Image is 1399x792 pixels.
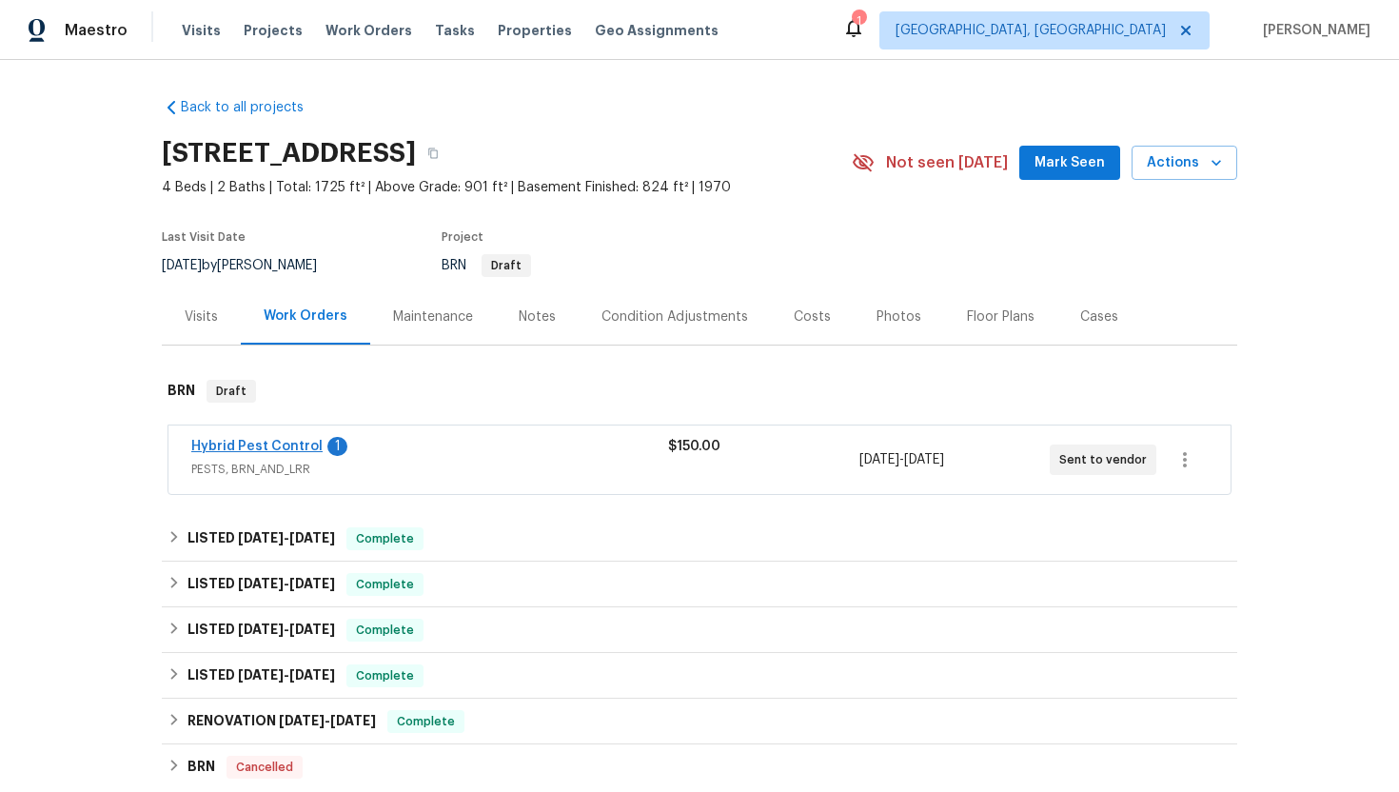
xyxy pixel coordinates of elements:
span: Visits [182,21,221,40]
span: Actions [1147,151,1222,175]
span: Mark Seen [1034,151,1105,175]
h6: BRN [187,756,215,779]
span: [DATE] [289,531,335,544]
button: Actions [1132,146,1237,181]
h6: LISTED [187,664,335,687]
span: Geo Assignments [595,21,719,40]
span: [DATE] [904,453,944,466]
button: Mark Seen [1019,146,1120,181]
span: [DATE] [279,714,325,727]
span: Draft [208,382,254,401]
span: - [279,714,376,727]
div: Maintenance [393,307,473,327]
h6: LISTED [187,619,335,642]
span: - [238,668,335,682]
span: Project [442,231,483,243]
span: Complete [348,575,422,594]
span: [DATE] [289,668,335,682]
h6: LISTED [187,573,335,596]
span: Sent to vendor [1059,450,1154,469]
span: Cancelled [228,758,301,777]
div: Work Orders [264,307,347,326]
span: [DATE] [238,531,284,544]
span: Complete [348,621,422,640]
div: 1 [327,437,347,456]
span: Complete [348,529,422,548]
a: Hybrid Pest Control [191,440,323,453]
span: $150.00 [668,440,720,453]
div: Costs [794,307,831,327]
h6: RENOVATION [187,710,376,733]
span: Work Orders [325,21,412,40]
div: 1 [852,11,865,30]
span: Draft [483,260,529,271]
span: Projects [244,21,303,40]
span: - [238,577,335,590]
h6: BRN [167,380,195,403]
span: [DATE] [238,577,284,590]
span: Complete [348,666,422,685]
span: [DATE] [289,623,335,636]
div: BRN Draft [162,361,1237,422]
span: Not seen [DATE] [886,153,1008,172]
div: by [PERSON_NAME] [162,254,340,277]
span: [DATE] [162,259,202,272]
span: [GEOGRAPHIC_DATA], [GEOGRAPHIC_DATA] [896,21,1166,40]
span: - [859,450,944,469]
button: Copy Address [416,136,450,170]
span: [DATE] [859,453,899,466]
span: [PERSON_NAME] [1255,21,1370,40]
span: PESTS, BRN_AND_LRR [191,460,668,479]
div: Photos [877,307,921,327]
span: [DATE] [289,577,335,590]
div: Visits [185,307,218,327]
div: BRN Cancelled [162,744,1237,790]
span: Properties [498,21,572,40]
div: LISTED [DATE]-[DATE]Complete [162,653,1237,699]
a: Back to all projects [162,98,345,117]
div: LISTED [DATE]-[DATE]Complete [162,516,1237,562]
div: Floor Plans [967,307,1034,327]
span: Complete [389,712,463,731]
div: RENOVATION [DATE]-[DATE]Complete [162,699,1237,744]
span: [DATE] [238,623,284,636]
div: LISTED [DATE]-[DATE]Complete [162,607,1237,653]
span: 4 Beds | 2 Baths | Total: 1725 ft² | Above Grade: 901 ft² | Basement Finished: 824 ft² | 1970 [162,178,852,197]
span: [DATE] [238,668,284,682]
span: [DATE] [330,714,376,727]
h2: [STREET_ADDRESS] [162,144,416,163]
div: LISTED [DATE]-[DATE]Complete [162,562,1237,607]
div: Notes [519,307,556,327]
span: BRN [442,259,531,272]
span: - [238,531,335,544]
div: Cases [1080,307,1118,327]
span: Tasks [435,24,475,37]
div: Condition Adjustments [601,307,748,327]
span: Maestro [65,21,128,40]
span: Last Visit Date [162,231,246,243]
h6: LISTED [187,527,335,550]
span: - [238,623,335,636]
